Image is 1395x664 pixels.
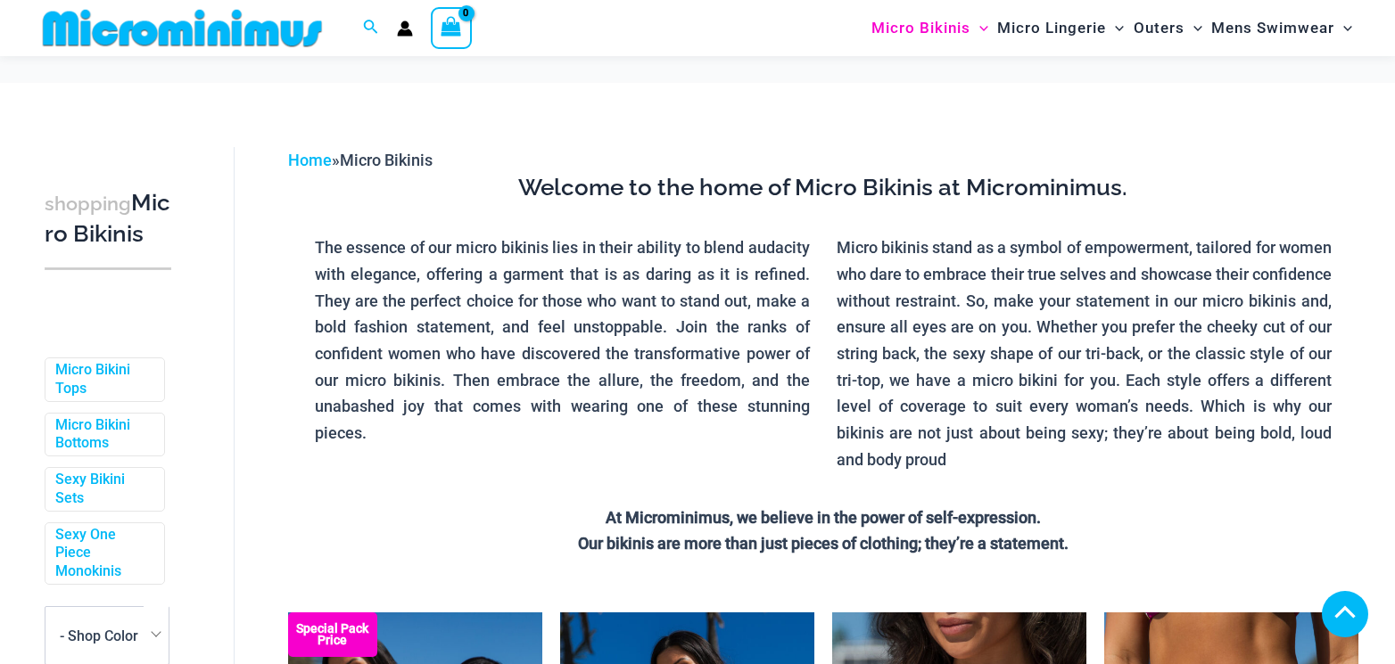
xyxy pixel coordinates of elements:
[55,471,151,508] a: Sexy Bikini Sets
[864,3,1359,53] nav: Site Navigation
[1134,5,1185,51] span: Outers
[55,361,151,398] a: Micro Bikini Tops
[288,151,332,169] a: Home
[60,627,138,644] span: - Shop Color
[1207,5,1357,51] a: Mens SwimwearMenu ToggleMenu Toggle
[1211,5,1334,51] span: Mens Swimwear
[45,607,169,664] span: - Shop Color
[55,416,151,454] a: Micro Bikini Bottoms
[340,151,433,169] span: Micro Bikinis
[1334,5,1352,51] span: Menu Toggle
[397,20,413,37] a: Account icon link
[1106,5,1124,51] span: Menu Toggle
[578,534,1069,553] strong: Our bikinis are more than just pieces of clothing; they’re a statement.
[288,623,377,646] b: Special Pack Price
[606,508,1041,527] strong: At Microminimus, we believe in the power of self-expression.
[970,5,988,51] span: Menu Toggle
[315,234,810,447] p: The essence of our micro bikinis lies in their ability to blend audacity with elegance, offering ...
[997,5,1106,51] span: Micro Lingerie
[36,8,329,48] img: MM SHOP LOGO FLAT
[993,5,1128,51] a: Micro LingerieMenu ToggleMenu Toggle
[837,234,1332,472] p: Micro bikinis stand as a symbol of empowerment, tailored for women who dare to embrace their true...
[867,5,993,51] a: Micro BikinisMenu ToggleMenu Toggle
[288,151,433,169] span: »
[1185,5,1202,51] span: Menu Toggle
[55,526,151,581] a: Sexy One Piece Monokinis
[363,17,379,39] a: Search icon link
[871,5,970,51] span: Micro Bikinis
[301,173,1345,203] h3: Welcome to the home of Micro Bikinis at Microminimus.
[45,193,131,215] span: shopping
[45,188,171,250] h3: Micro Bikinis
[431,7,472,48] a: View Shopping Cart, empty
[1129,5,1207,51] a: OutersMenu ToggleMenu Toggle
